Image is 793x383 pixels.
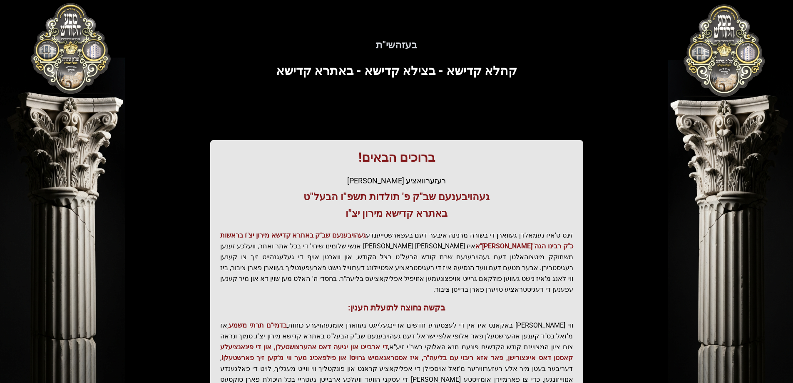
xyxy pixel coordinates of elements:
[220,190,573,203] h3: געהויבענעם שב"ק פ' תולדות תשפ"ו הבעל"ט
[220,231,573,250] span: געהויבענעם שב"ק באתרא קדישא מירון יצ"ו בראשות כ"ק רבינו הגה"[PERSON_NAME]"א
[220,207,573,220] h3: באתרא קדישא מירון יצ"ו
[276,63,517,78] span: קהלא קדישא - בצילא קדישא - באתרא קדישא
[220,302,573,313] h3: בקשה נחוצה לתועלת הענין:
[220,230,573,295] p: זינט ס'איז געמאלדן געווארן די בשורה מרנינה איבער דעם בעפארשטייענדע איז [PERSON_NAME] [PERSON_NAME...
[227,321,287,329] span: בדמי"ם תרתי משמע,
[220,343,573,362] span: די ארבייט און יגיעה דאס אהערצושטעלן, און די פינאנציעלע קאסטן דאס איינצורישן, פאר אזא ריבוי עם בלי...
[220,175,573,187] div: רעזערוואציע [PERSON_NAME]
[220,150,573,165] h1: ברוכים הבאים!
[144,38,650,52] h5: בעזהשי"ת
